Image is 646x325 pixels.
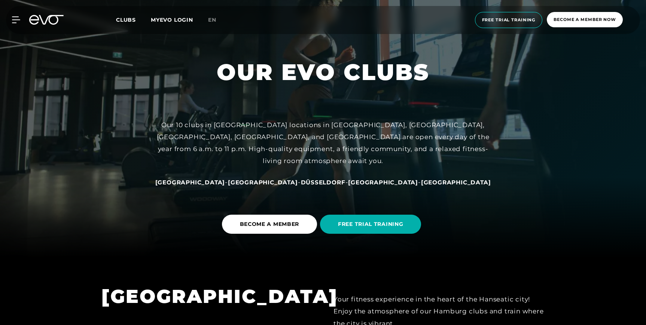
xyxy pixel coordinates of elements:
[545,12,625,28] a: Become a member now
[473,12,545,28] a: Free trial training
[116,16,151,23] a: Clubs
[345,178,348,186] font: -
[240,221,299,227] font: BECOME A MEMBER
[225,178,228,186] font: -
[482,17,536,22] font: Free trial training
[208,16,216,23] font: en
[157,121,490,165] font: Our 10 clubs in [GEOGRAPHIC_DATA] locations in [GEOGRAPHIC_DATA], [GEOGRAPHIC_DATA], [GEOGRAPHIC_...
[151,16,193,23] a: MYEVO LOGIN
[301,178,345,186] a: Düsseldorf
[418,178,421,186] font: -
[155,178,225,186] a: [GEOGRAPHIC_DATA]
[228,178,298,186] a: [GEOGRAPHIC_DATA]
[348,178,418,186] a: [GEOGRAPHIC_DATA]
[116,16,136,23] font: Clubs
[338,221,403,227] font: FREE TRIAL TRAINING
[217,58,429,86] font: OUR EVO CLUBS
[298,178,301,186] font: -
[421,178,491,186] a: [GEOGRAPHIC_DATA]
[222,209,320,239] a: BECOME A MEMBER
[320,209,424,239] a: FREE TRIAL TRAINING
[554,17,616,22] font: Become a member now
[208,16,225,24] a: en
[101,285,338,308] font: [GEOGRAPHIC_DATA]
